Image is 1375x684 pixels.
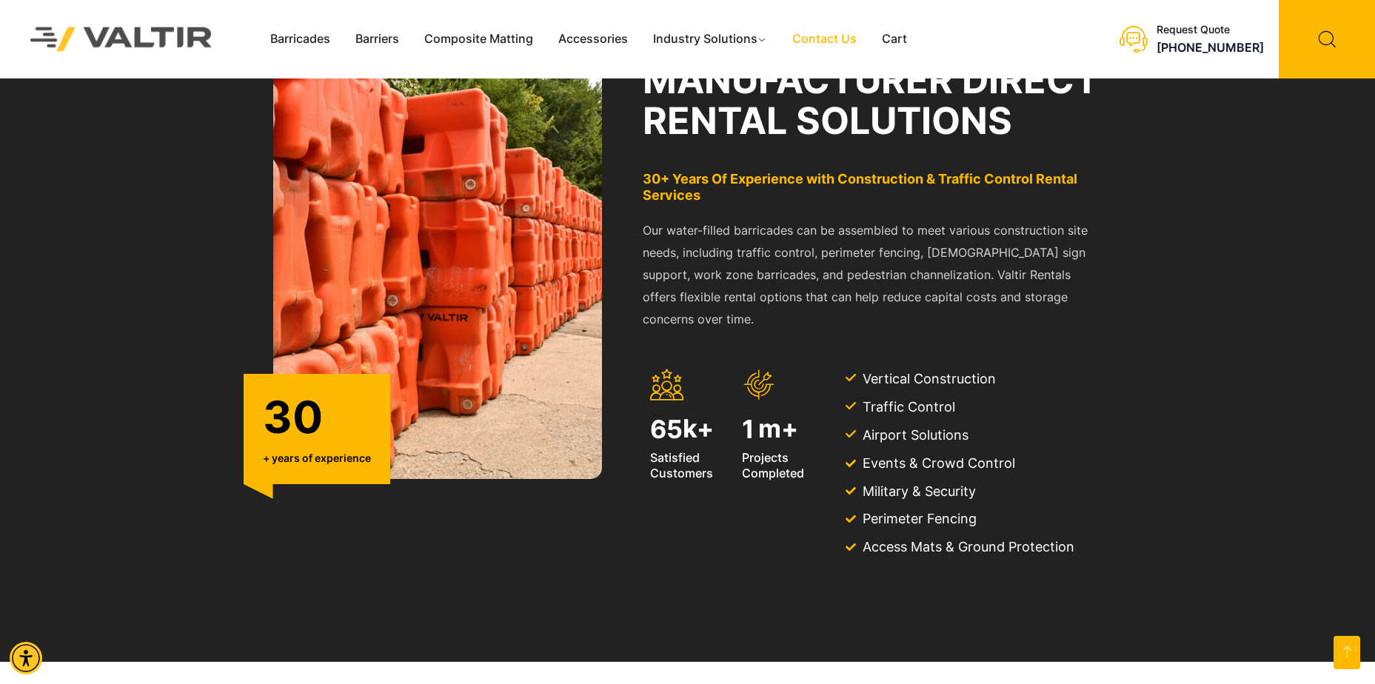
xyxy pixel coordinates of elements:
span: 6 [650,417,666,442]
span: Military & Security [859,480,976,503]
span: 3 [263,395,292,439]
span: 0 [292,395,323,439]
span: 1 [742,417,755,442]
a: Barricades [258,28,343,50]
p: 30+ Years Of Experience with Construction & Traffic Control Rental Services [643,171,1103,203]
a: Composite Matting [412,28,546,50]
a: Accessories [546,28,640,50]
h4: Satisfied Customers [650,450,727,481]
span: Airport Solutions [859,424,968,446]
span: k+ [683,413,714,443]
img: Valtir Rentals [11,8,232,71]
div: Request Quote [1157,24,1264,36]
a: Cart [869,28,920,50]
h4: + years of experience [263,448,371,465]
a: Industry Solutions [640,28,780,50]
span: 5 [666,417,683,442]
span: m+ [758,413,798,443]
a: Barriers [343,28,412,50]
a: call (888) 496-3625 [1157,40,1264,55]
a: Contact Us [780,28,869,50]
div: Accessibility Menu [10,642,42,674]
h4: Projects Completed [742,450,817,481]
h2: manufacturer direct rental solutions [643,60,1103,141]
p: Our water-filled barricades can be assembled to meet various construction site needs, including t... [643,220,1103,331]
span: Perimeter Fencing [859,508,977,530]
span: Access Mats & Ground Protection [859,536,1074,558]
span: Traffic Control [859,396,955,418]
span: Events & Crowd Control [859,452,1015,475]
img: 8 [273,35,602,479]
a: Open this option [1334,636,1360,669]
span: Vertical Construction [859,368,996,390]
